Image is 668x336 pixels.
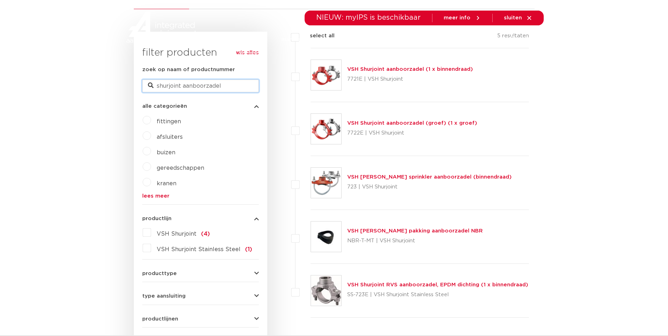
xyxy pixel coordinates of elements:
span: alle categorieën [142,104,187,109]
a: VSH Shurjoint aanboorzadel (groef) (1 x groef) [347,120,477,126]
a: downloads [369,26,399,53]
a: VSH [PERSON_NAME] sprinkler aanboorzadel (binnendraad) [347,174,512,180]
span: meer info [444,15,470,20]
img: Thumbnail for VSH Shurjoint sprinkler aanboorzadel (binnendraad) [311,168,341,198]
a: sluiten [504,15,532,21]
a: VSH Shurjoint aanboorzadel (1 x binnendraad) [347,67,473,72]
label: zoek op naam of productnummer [142,66,235,74]
p: SS-723E | VSH Shurjoint Stainless Steel [347,289,528,300]
img: Thumbnail for VSH Shurjoint aanboorzadel (groef) (1 x groef) [311,114,341,144]
button: alle categorieën [142,104,259,109]
img: Thumbnail for VSH Shurjoint aanboorzadel (1 x binnendraad) [311,60,341,90]
span: productlijn [142,216,171,221]
span: productlijnen [142,316,178,322]
a: services [413,26,436,53]
a: meer info [444,15,481,21]
a: over ons [450,26,474,53]
p: 7721E | VSH Shurjoint [347,74,473,85]
img: Thumbnail for VSH Shurjoint pakking aanboorzadel NBR [311,222,341,252]
p: 723 | VSH Shurjoint [347,181,512,193]
p: 7722E | VSH Shurjoint [347,127,477,139]
a: lees meer [142,193,259,199]
span: type aansluiting [142,293,186,299]
span: producttype [142,271,177,276]
a: gereedschappen [157,165,204,171]
img: Thumbnail for VSH Shurjoint RVS aanboorzadel, EPDM dichting (1 x binnendraad) [311,275,341,306]
a: markten [281,26,304,53]
span: NIEUW: myIPS is beschikbaar [316,14,421,21]
button: producttype [142,271,259,276]
a: producten [239,26,267,53]
button: type aansluiting [142,293,259,299]
button: productlijnen [142,316,259,322]
a: kranen [157,181,176,186]
span: (1) [245,247,252,252]
a: VSH Shurjoint RVS aanboorzadel, EPDM dichting (1 x binnendraad) [347,282,528,287]
a: afsluiters [157,134,183,140]
a: fittingen [157,119,181,124]
button: productlijn [142,216,259,221]
span: VSH Shurjoint Stainless Steel [157,247,241,252]
nav: Menu [239,26,474,53]
span: VSH Shurjoint [157,231,196,237]
p: NBR-T-MT | VSH Shurjoint [347,235,483,247]
a: toepassingen [318,26,355,53]
a: buizen [157,150,175,155]
span: sluiten [504,15,522,20]
span: (4) [201,231,210,237]
a: VSH [PERSON_NAME] pakking aanboorzadel NBR [347,228,483,234]
input: zoeken [142,80,259,92]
